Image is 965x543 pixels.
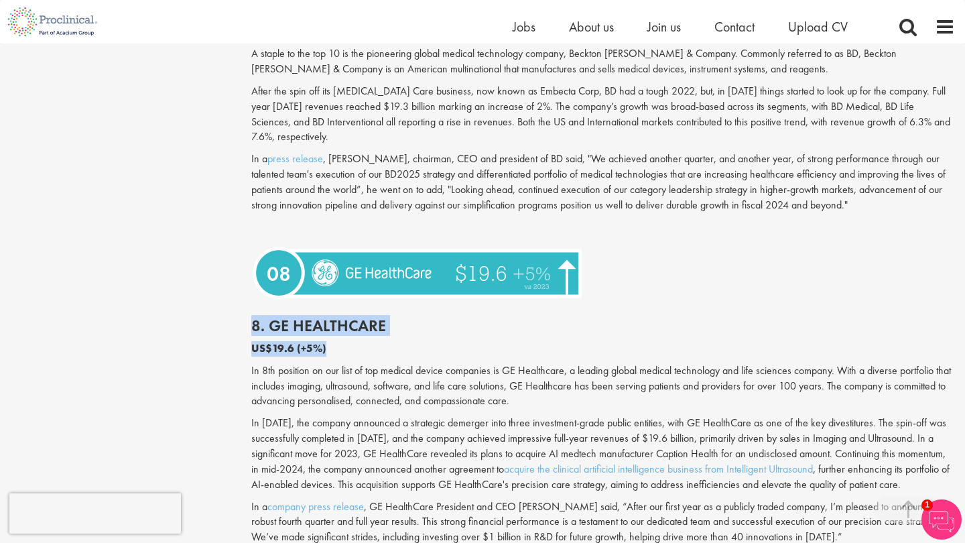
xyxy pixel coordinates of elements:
[921,499,962,540] img: Chatbot
[251,363,955,410] p: In 8th position on our list of top medical device companies is GE Healthcare, a leading global me...
[251,46,955,77] p: A staple to the top 10 is the pioneering global medical technology company, Beckton [PERSON_NAME]...
[921,499,933,511] span: 1
[251,416,955,492] p: In [DATE], the company announced a strategic demerger into three investment-grade public entities...
[251,341,326,355] b: US$19.6 (+5%)
[251,84,955,145] p: After the spin off its [MEDICAL_DATA] Care business, now known as Embecta Corp, BD had a tough 20...
[714,18,755,36] a: Contact
[267,152,323,166] a: press release
[9,493,181,534] iframe: reCAPTCHA
[251,152,955,213] p: In a , [PERSON_NAME], chairman, CEO and president of BD said, "We achieved another quarter, and a...
[788,18,848,36] a: Upload CV
[504,462,813,476] a: acquire the clinical artificial intelligence business from Intelligent Ultrasound
[569,18,614,36] a: About us
[647,18,681,36] a: Join us
[513,18,535,36] a: Jobs
[267,499,364,514] a: company press release
[251,317,955,335] h2: 8. GE HealthCare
